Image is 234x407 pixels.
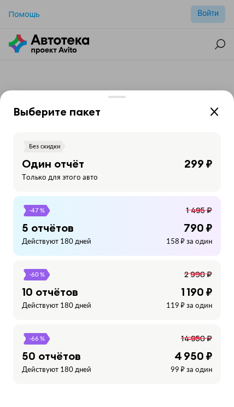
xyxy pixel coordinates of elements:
[28,269,45,280] span: -60 %
[13,105,101,119] div: Выберите пакет
[22,157,84,171] div: Один отчёт
[166,237,212,247] div: 158 ₽ за один
[184,221,212,235] div: 790 ₽
[22,237,91,247] div: Действуют 180 дней
[186,205,212,215] span: 1 495 ₽
[184,269,212,279] span: 2 990 ₽
[22,285,78,299] div: 10 отчётов
[22,173,98,183] div: Только для этого авто
[22,221,74,235] div: 5 отчётов
[174,349,212,363] div: 4 950 ₽
[22,349,81,363] div: 50 отчётов
[22,365,91,375] div: Действуют 180 дней
[28,333,45,345] span: -66 %
[28,141,61,152] span: Без скидки
[166,301,212,311] div: 119 ₽ за один
[28,205,45,216] span: -47 %
[184,157,212,171] div: 299 ₽
[171,365,212,375] div: 99 ₽ за один
[22,301,91,311] div: Действуют 180 дней
[181,285,212,299] div: 1 190 ₽
[181,333,212,343] span: 14 950 ₽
